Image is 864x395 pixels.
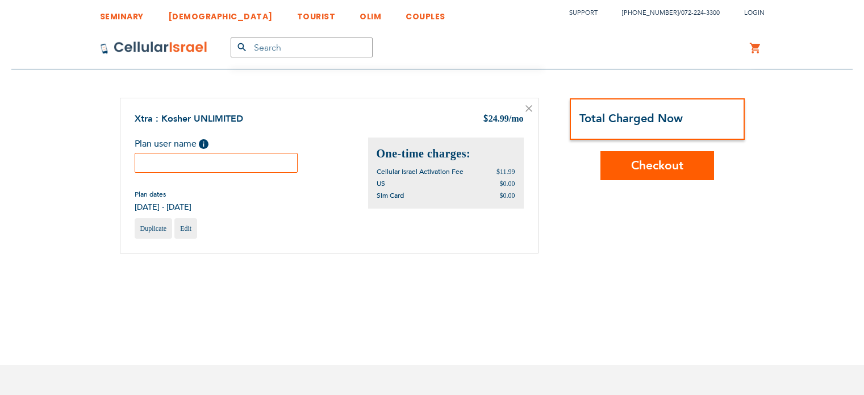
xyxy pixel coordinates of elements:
span: Plan user name [135,138,197,150]
a: Xtra : Kosher UNLIMITED [135,113,243,125]
img: Cellular Israel Logo [100,41,208,55]
button: Checkout [600,151,714,180]
span: /mo [509,114,524,123]
input: Search [231,38,373,57]
a: SEMINARY [100,3,144,24]
strong: Total Charged Now [579,111,683,126]
div: 24.99 [483,113,524,126]
span: Login [744,9,765,17]
a: OLIM [360,3,381,24]
a: Support [569,9,598,17]
span: $ [483,113,489,126]
a: TOURIST [297,3,336,24]
span: Checkout [631,157,683,174]
a: [DEMOGRAPHIC_DATA] [168,3,273,24]
li: / [611,5,720,21]
h2: One-time charges: [377,146,515,161]
a: [PHONE_NUMBER] [622,9,679,17]
span: Cellular Israel Activation Fee [377,167,464,176]
span: [DATE] - [DATE] [135,202,191,213]
a: Edit [174,218,197,239]
span: Duplicate [140,224,167,232]
span: $11.99 [496,168,515,176]
span: Plan dates [135,190,191,199]
span: $0.00 [500,180,515,188]
span: Edit [180,224,191,232]
span: Sim Card [377,191,404,200]
span: Help [199,139,208,149]
a: 072-224-3300 [681,9,720,17]
span: US [377,179,385,188]
span: $0.00 [500,192,515,199]
a: COUPLES [406,3,445,24]
a: Duplicate [135,218,173,239]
